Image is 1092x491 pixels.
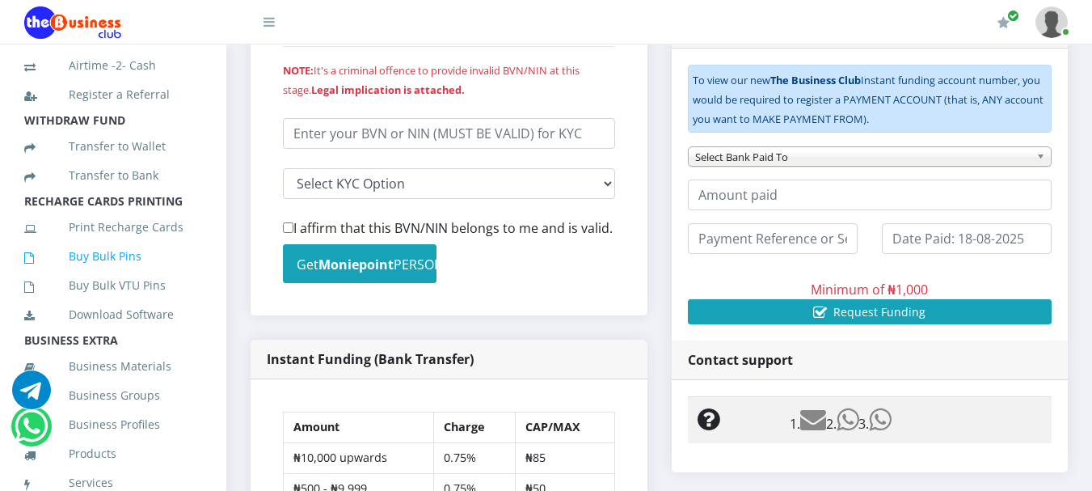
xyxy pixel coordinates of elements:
[24,267,202,304] a: Buy Bulk VTU Pins
[515,442,614,473] td: ₦85
[24,296,202,333] a: Download Software
[24,238,202,275] a: Buy Bulk Pins
[283,63,580,97] small: It's a criminal offence to provide invalid BVN/NIN at this stage.
[811,281,928,298] span: Minimum of ₦1,000
[770,73,861,87] b: The Business Club
[780,397,1052,444] td: 1. 2. 3.
[24,348,202,385] a: Business Materials
[24,6,121,39] img: Logo
[24,377,202,414] a: Business Groups
[283,218,613,238] label: I affirm that this BVN/NIN belongs to me and is valid.
[24,435,202,472] a: Products
[693,73,1044,126] small: To view our new Instant funding account number, you would be required to register a PAYMENT ACCOU...
[12,383,51,409] a: Chat for support
[997,16,1010,29] i: Renew/Upgrade Subscription
[515,412,614,442] th: CAP/MAX
[688,351,793,369] strong: Contact support
[24,406,202,443] a: Business Profiles
[695,147,1031,167] span: Select Bank Paid To
[311,83,465,97] b: Legal implication is attached.
[267,350,474,368] strong: Instant Funding (Bank Transfer)
[688,180,1052,210] input: Amount paid
[297,256,491,273] small: Get PERSONAL Acct.
[24,47,202,84] a: Airtime -2- Cash
[24,128,202,165] a: Transfer to Wallet
[318,256,394,273] b: Moniepoint
[283,118,615,149] input: Enter your BVN or NIN (MUST BE VALID) for KYC
[1007,10,1019,22] span: Renew/Upgrade Subscription
[434,442,515,473] td: 0.75%
[283,222,293,233] input: I affirm that this BVN/NIN belongs to me and is valid.
[24,157,202,194] a: Transfer to Bank
[283,63,314,78] b: NOTE:
[284,412,434,442] th: Amount
[15,419,48,446] a: Chat for support
[882,223,1052,254] input: Date Paid: 18-08-2025
[833,304,925,320] span: Request Funding
[434,412,515,442] th: Charge
[688,299,1052,324] button: Request Funding
[1035,6,1068,38] img: User
[283,244,436,283] button: GetMoniepointPERSONAL Acct.
[24,209,202,246] a: Print Recharge Cards
[24,76,202,113] a: Register a Referral
[688,223,858,254] input: Payment Reference or Session ID
[284,442,434,473] td: ₦10,000 upwards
